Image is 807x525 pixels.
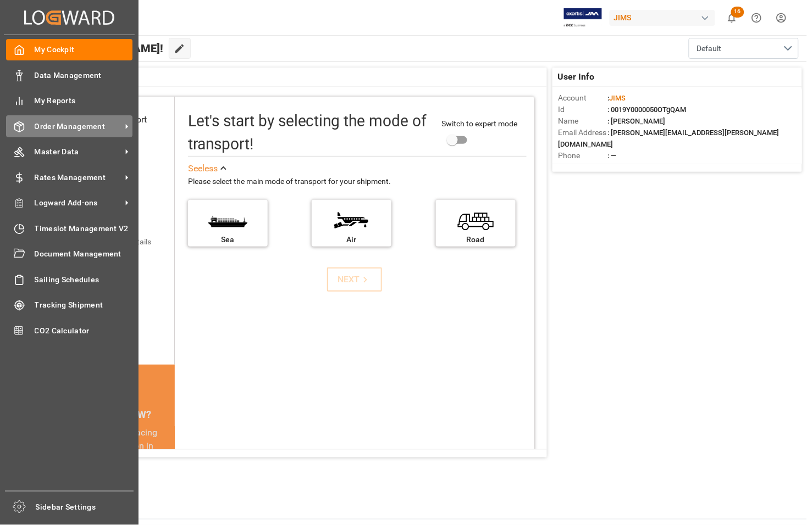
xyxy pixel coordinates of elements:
img: Exertis%20JAM%20-%20Email%20Logo.jpg_1722504956.jpg [564,8,602,27]
a: Document Management [6,243,132,265]
div: Road [441,234,510,245]
a: Sailing Schedules [6,269,132,290]
span: My Cockpit [35,44,133,55]
span: Account [558,92,607,104]
span: : Shipper [607,163,635,171]
span: Switch to expert mode [442,119,518,128]
button: NEXT [327,267,382,292]
span: Hello [PERSON_NAME]! [45,38,163,59]
span: Master Data [35,146,121,158]
span: : [PERSON_NAME][EMAIL_ADDRESS][PERSON_NAME][DOMAIN_NAME] [558,129,779,148]
span: Timeslot Management V2 [35,223,133,234]
span: Name [558,115,607,127]
span: Data Management [35,70,133,81]
button: JIMS [610,7,720,28]
span: My Reports [35,95,133,107]
div: Please select the main mode of transport for your shipment. [188,175,527,188]
span: Logward Add-ons [35,197,121,209]
span: : — [607,152,616,160]
span: JIMS [609,94,626,102]
span: Default [697,43,722,54]
div: Sea [194,234,262,245]
a: My Reports [6,90,132,111]
span: Email Address [558,127,607,138]
span: Id [558,104,607,115]
span: CO2 Calculator [35,325,133,337]
button: Help Center [744,5,769,30]
span: Sailing Schedules [35,274,133,286]
div: Air [317,234,386,245]
a: Tracking Shipment [6,294,132,316]
span: Document Management [35,248,133,260]
span: : [607,94,626,102]
button: show 16 new notifications [720,5,744,30]
span: Rates Management [35,172,121,183]
div: NEXT [338,273,371,286]
a: Data Management [6,64,132,86]
span: Account Type [558,161,607,173]
a: CO2 Calculator [6,320,132,341]
span: : [PERSON_NAME] [607,117,665,125]
a: Timeslot Management V2 [6,217,132,239]
a: My Cockpit [6,39,132,60]
div: JIMS [610,10,715,26]
span: Order Management [35,121,121,132]
span: : 0019Y0000050OTgQAM [607,105,686,114]
span: Sidebar Settings [36,501,134,513]
div: Let's start by selecting the mode of transport! [188,110,431,156]
div: See less [188,162,218,175]
div: Add shipping details [82,236,151,248]
span: Phone [558,150,607,161]
span: Tracking Shipment [35,299,133,311]
button: open menu [689,38,799,59]
span: 16 [731,7,744,18]
span: User Info [558,70,595,83]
